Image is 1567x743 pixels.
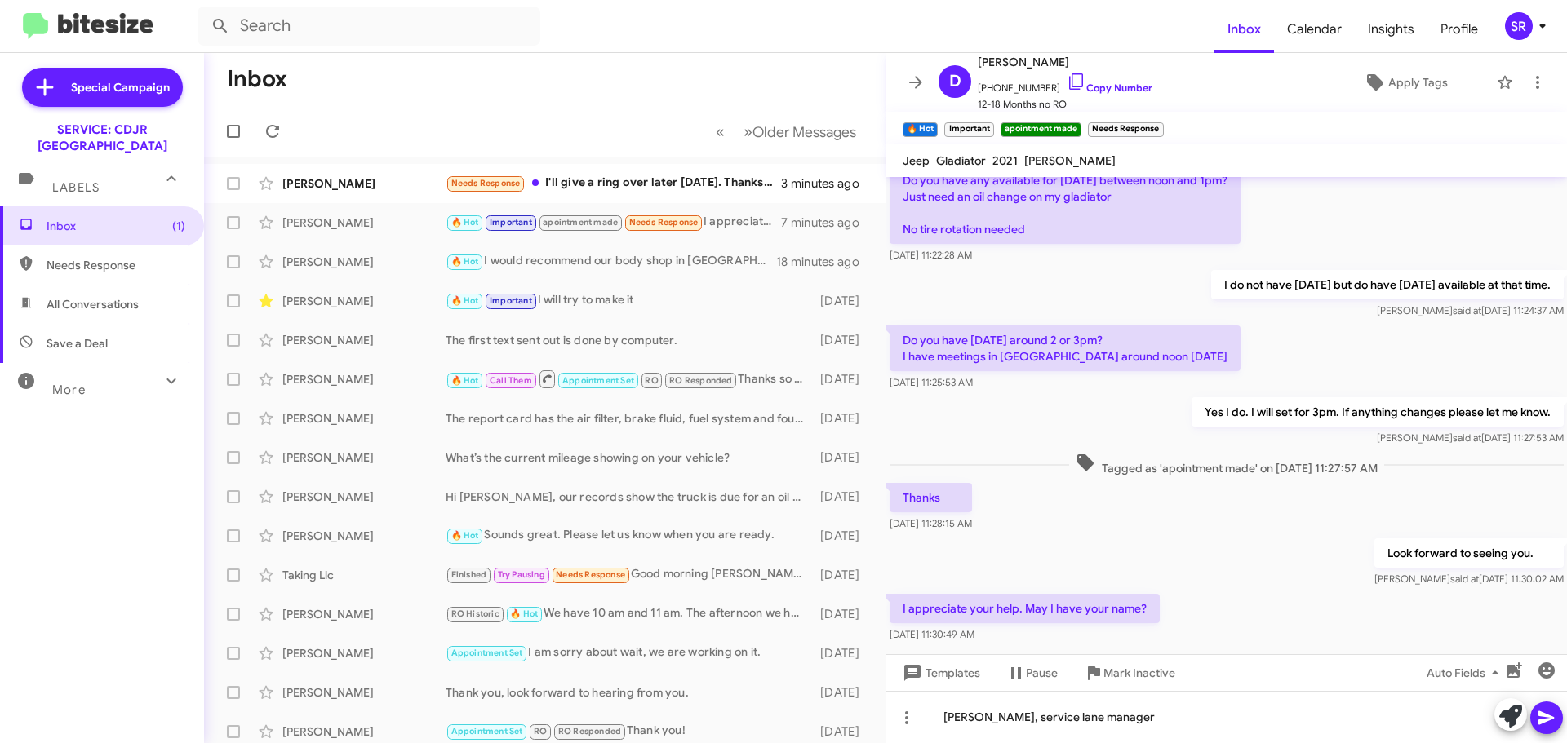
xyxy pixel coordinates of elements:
[47,257,185,273] span: Needs Response
[890,325,1241,371] p: Do you have [DATE] around 2 or 3pm? I have meetings in [GEOGRAPHIC_DATA] around noon [DATE]
[899,658,980,688] span: Templates
[282,371,446,387] div: [PERSON_NAME]
[978,96,1152,113] span: 12-18 Months no RO
[282,645,446,661] div: [PERSON_NAME]
[890,249,972,261] span: [DATE] 11:22:28 AM
[890,166,1241,244] p: Do you have any available for [DATE] between noon and 1pm? Just need an oil change on my gladiato...
[282,293,446,309] div: [PERSON_NAME]
[1103,658,1175,688] span: Mark Inactive
[198,7,540,46] input: Search
[1026,658,1058,688] span: Pause
[812,723,872,740] div: [DATE]
[1024,153,1116,168] span: [PERSON_NAME]
[669,375,732,386] span: RO Responded
[446,213,781,232] div: I appreciate your help. May I have your name?
[1067,82,1152,94] a: Copy Number
[282,489,446,505] div: [PERSON_NAME]
[451,217,479,228] span: 🔥 Hot
[451,530,479,541] span: 🔥 Hot
[1388,68,1448,97] span: Apply Tags
[446,643,812,662] div: I am sorry about wait, we are working on it.
[903,153,930,168] span: Jeep
[886,658,993,688] button: Templates
[716,122,725,142] span: «
[451,726,523,736] span: Appointment Set
[282,214,446,231] div: [PERSON_NAME]
[451,569,487,580] span: Finished
[812,684,872,701] div: [DATE]
[47,296,139,312] span: All Conversations
[446,252,776,271] div: I would recommend our body shop in [GEOGRAPHIC_DATA]. Their phone number is [PHONE_NUMBER].
[446,604,812,623] div: We have 10 am and 11 am. The afternoon we have 2 pm or 4pm. What works best for you?
[451,256,479,267] span: 🔥 Hot
[498,569,545,580] span: Try Pausing
[71,79,170,95] span: Special Campaign
[446,174,781,192] div: I'll give a ring over later [DATE]. Thanks. :)
[1069,453,1384,476] span: Tagged as 'apointment made' on [DATE] 11:27:57 AM
[890,483,972,512] p: Thanks
[227,66,287,92] h1: Inbox
[1071,658,1188,688] button: Mark Inactive
[282,332,446,348] div: [PERSON_NAME]
[1192,397,1564,427] p: Yes I do. I will set for 3pm. If anything changes please let me know.
[1505,12,1533,40] div: SR
[812,489,872,505] div: [DATE]
[282,567,446,583] div: Taking Llc
[992,153,1018,168] span: 2021
[562,375,634,386] span: Appointment Set
[451,295,479,306] span: 🔥 Hot
[490,295,532,306] span: Important
[812,567,872,583] div: [DATE]
[446,291,812,310] div: I will try to make it
[451,648,523,658] span: Appointment Set
[812,410,872,427] div: [DATE]
[1377,431,1564,444] span: [PERSON_NAME] [DATE] 11:27:53 AM
[707,115,866,148] nav: Page navigation example
[510,608,538,619] span: 🔥 Hot
[1491,12,1549,40] button: SR
[558,726,621,736] span: RO Responded
[1450,573,1479,585] span: said at
[47,335,108,352] span: Save a Deal
[645,375,658,386] span: RO
[978,52,1152,72] span: [PERSON_NAME]
[1211,270,1564,299] p: I do not have [DATE] but do have [DATE] available at that time.
[1088,122,1163,137] small: Needs Response
[446,526,812,545] div: Sounds great. Please let us know when you are ready.
[282,723,446,740] div: [PERSON_NAME]
[629,217,699,228] span: Needs Response
[706,115,735,148] button: Previous
[172,218,185,234] span: (1)
[446,684,812,701] div: Thank you, look forward to hearing from you.
[52,383,86,397] span: More
[1377,304,1564,316] span: [PERSON_NAME] [DATE] 11:24:37 AM
[890,628,974,640] span: [DATE] 11:30:49 AM
[734,115,866,148] button: Next
[936,153,986,168] span: Gladiator
[446,565,812,584] div: Good morning [PERSON_NAME], I never received a call back from you guys. I need my vehicle to be d...
[446,410,812,427] div: The report card has the air filter, brake fluid, fuel system and four wheel drive service is in t...
[812,449,872,466] div: [DATE]
[752,123,856,141] span: Older Messages
[1374,538,1564,568] p: Look forward to seeing you.
[1427,658,1505,688] span: Auto Fields
[1414,658,1518,688] button: Auto Fields
[886,691,1567,743] div: [PERSON_NAME], service lane manager
[812,293,872,309] div: [DATE]
[282,449,446,466] div: [PERSON_NAME]
[47,218,185,234] span: Inbox
[1321,68,1489,97] button: Apply Tags
[490,375,532,386] span: Call Them
[1214,6,1274,53] a: Inbox
[451,375,479,386] span: 🔥 Hot
[812,528,872,544] div: [DATE]
[903,122,938,137] small: 🔥 Hot
[52,180,100,195] span: Labels
[776,254,872,270] div: 18 minutes ago
[451,608,499,619] span: RO Historic
[949,69,961,95] span: D
[890,594,1160,623] p: I appreciate your help. May I have your name?
[890,376,973,388] span: [DATE] 11:25:53 AM
[282,606,446,622] div: [PERSON_NAME]
[812,332,872,348] div: [DATE]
